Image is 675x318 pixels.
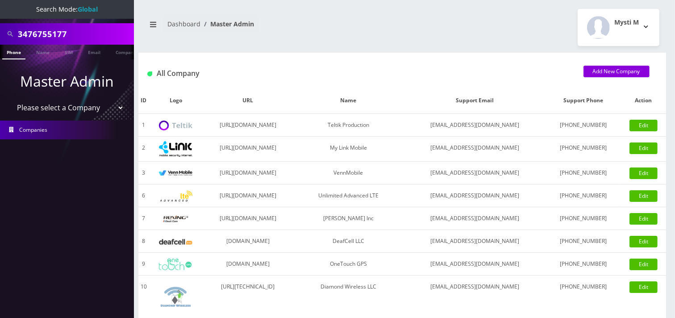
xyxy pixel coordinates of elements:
nav: breadcrumb [145,15,396,40]
td: 9 [138,253,149,276]
a: Edit [629,190,658,202]
td: My Link Mobile [293,137,404,162]
td: [PHONE_NUMBER] [546,184,621,207]
td: [PHONE_NUMBER] [546,137,621,162]
th: ID [138,88,149,114]
h2: Mysti M [614,19,639,26]
td: [EMAIL_ADDRESS][DOMAIN_NAME] [404,230,546,253]
td: [PHONE_NUMBER] [546,114,621,137]
img: VennMobile [159,170,192,176]
th: Name [293,88,404,114]
td: [URL][DOMAIN_NAME] [203,162,293,184]
th: Support Email [404,88,546,114]
img: All Company [147,71,152,76]
td: [URL][DOMAIN_NAME] [203,137,293,162]
td: [EMAIL_ADDRESS][DOMAIN_NAME] [404,207,546,230]
a: Dashboard [167,20,200,28]
strong: Global [78,5,98,13]
td: [DOMAIN_NAME] [203,230,293,253]
a: Email [83,45,105,59]
a: Edit [629,281,658,293]
td: 2 [138,137,149,162]
th: Support Phone [546,88,621,114]
td: OneTouch GPS [293,253,404,276]
th: Action [621,88,666,114]
td: 6 [138,184,149,207]
td: 8 [138,230,149,253]
a: Phone [2,45,25,59]
td: [PERSON_NAME] Inc [293,207,404,230]
span: Search Mode: [36,5,98,13]
td: [EMAIL_ADDRESS][DOMAIN_NAME] [404,137,546,162]
a: SIM [60,45,77,59]
a: Company [111,45,141,59]
img: Unlimited Advanced LTE [159,191,192,202]
td: [PHONE_NUMBER] [546,162,621,184]
td: [EMAIL_ADDRESS][DOMAIN_NAME] [404,114,546,137]
td: 3 [138,162,149,184]
td: [URL][DOMAIN_NAME] [203,184,293,207]
td: [EMAIL_ADDRESS][DOMAIN_NAME] [404,253,546,276]
img: My Link Mobile [159,141,192,157]
span: Companies [20,126,48,134]
th: URL [203,88,293,114]
a: Edit [629,142,658,154]
img: Diamond Wireless LLC [159,280,192,314]
button: Mysti M [578,9,659,46]
td: [URL][DOMAIN_NAME] [203,114,293,137]
td: 1 [138,114,149,137]
td: [EMAIL_ADDRESS][DOMAIN_NAME] [404,162,546,184]
a: Name [32,45,54,59]
td: [URL][DOMAIN_NAME] [203,207,293,230]
td: [PHONE_NUMBER] [546,230,621,253]
a: Edit [629,120,658,131]
a: Add New Company [583,66,650,77]
a: Edit [629,259,658,270]
img: Teltik Production [159,121,192,131]
td: [EMAIL_ADDRESS][DOMAIN_NAME] [404,184,546,207]
th: Logo [149,88,203,114]
td: Teltik Production [293,114,404,137]
h1: All Company [147,69,570,78]
img: OneTouch GPS [159,259,192,270]
td: 7 [138,207,149,230]
img: Rexing Inc [159,215,192,223]
a: Edit [629,213,658,225]
td: DeafCell LLC [293,230,404,253]
td: [DOMAIN_NAME] [203,253,293,276]
input: Search All Companies [18,25,132,42]
td: VennMobile [293,162,404,184]
img: DeafCell LLC [159,239,192,245]
td: Unlimited Advanced LTE [293,184,404,207]
a: Edit [629,236,658,247]
td: [PHONE_NUMBER] [546,253,621,276]
li: Master Admin [200,19,254,29]
a: Edit [629,167,658,179]
td: [PHONE_NUMBER] [546,207,621,230]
